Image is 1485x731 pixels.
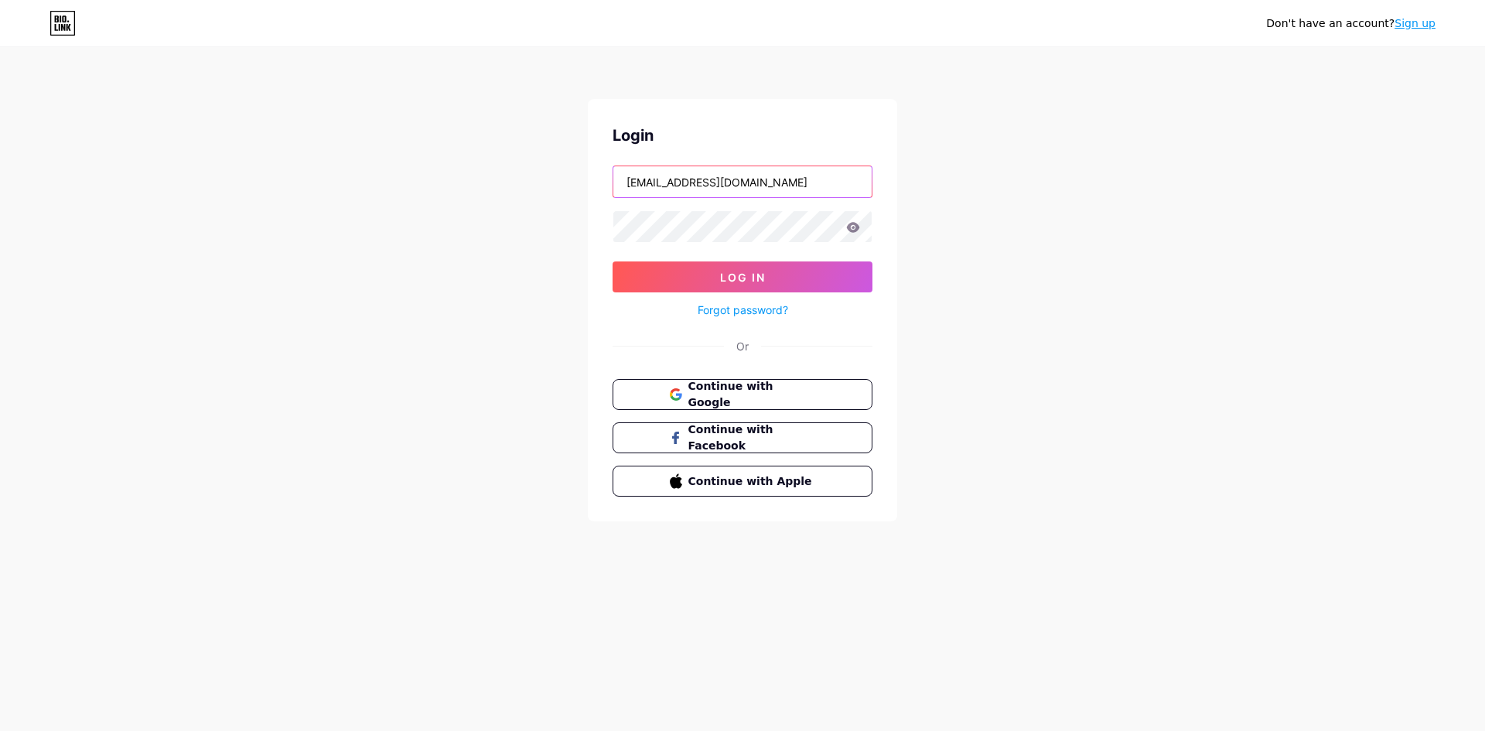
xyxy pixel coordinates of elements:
[688,422,816,454] span: Continue with Facebook
[613,166,872,197] input: Username
[613,124,872,147] div: Login
[688,473,816,490] span: Continue with Apple
[698,302,788,318] a: Forgot password?
[720,271,766,284] span: Log In
[1395,17,1435,29] a: Sign up
[1266,15,1435,32] div: Don't have an account?
[613,379,872,410] button: Continue with Google
[736,338,749,354] div: Or
[613,422,872,453] button: Continue with Facebook
[613,261,872,292] button: Log In
[613,466,872,497] button: Continue with Apple
[688,378,816,411] span: Continue with Google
